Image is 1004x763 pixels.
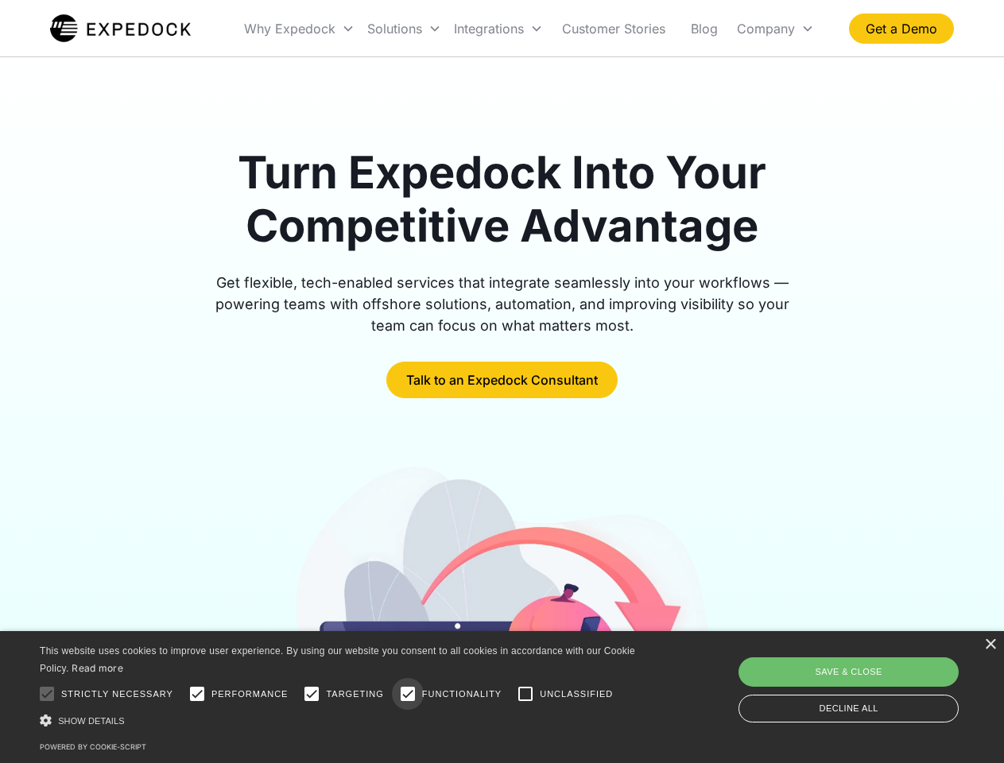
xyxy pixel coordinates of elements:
div: Show details [40,712,641,729]
span: Performance [211,687,289,701]
div: Get flexible, tech-enabled services that integrate seamlessly into your workflows — powering team... [197,272,808,336]
a: Talk to an Expedock Consultant [386,362,618,398]
span: Strictly necessary [61,687,173,701]
div: Company [737,21,795,37]
a: Read more [72,662,123,674]
div: Why Expedock [244,21,335,37]
span: Unclassified [540,687,613,701]
img: Expedock Logo [50,13,191,45]
div: Why Expedock [238,2,361,56]
a: Blog [678,2,731,56]
div: Company [731,2,820,56]
span: This website uses cookies to improve user experience. By using our website you consent to all coo... [40,645,635,675]
div: Integrations [448,2,549,56]
span: Targeting [326,687,383,701]
a: Powered by cookie-script [40,742,146,751]
div: Solutions [367,21,422,37]
a: Customer Stories [549,2,678,56]
a: Get a Demo [849,14,954,44]
span: Show details [58,716,125,726]
div: Integrations [454,21,524,37]
span: Functionality [422,687,502,701]
iframe: Chat Widget [739,591,1004,763]
h1: Turn Expedock Into Your Competitive Advantage [197,146,808,253]
div: Solutions [361,2,448,56]
a: home [50,13,191,45]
